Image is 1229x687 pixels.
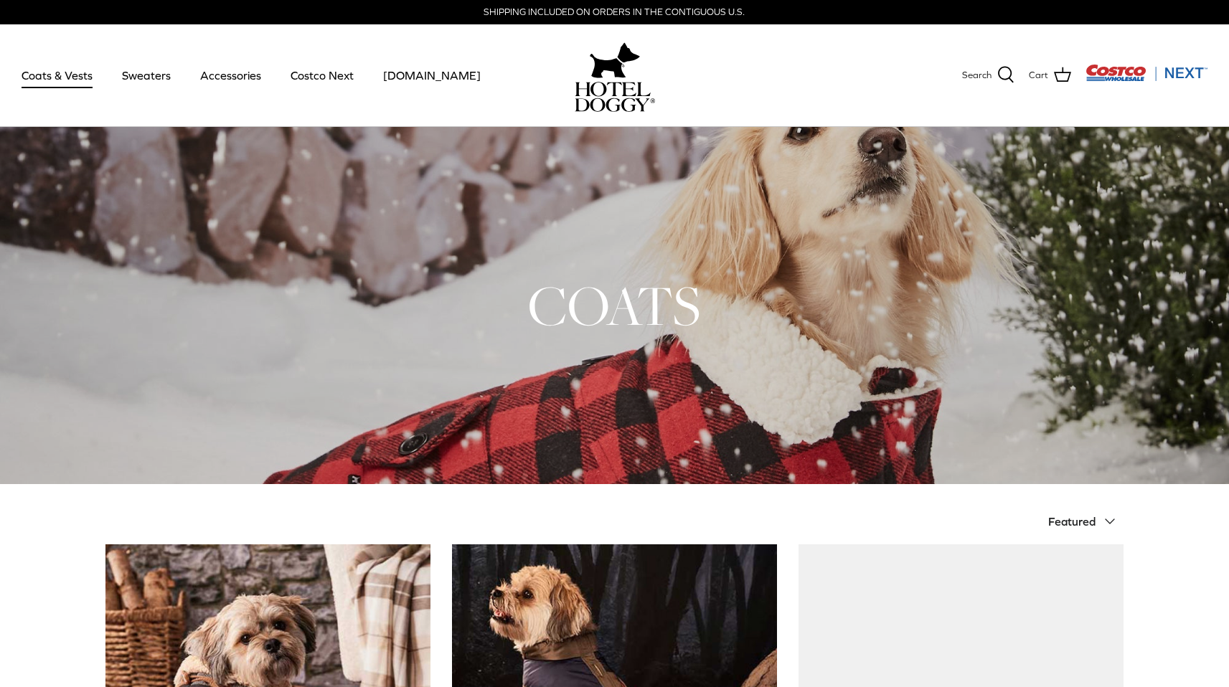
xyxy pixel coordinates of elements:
[187,51,274,100] a: Accessories
[370,51,494,100] a: [DOMAIN_NAME]
[9,51,105,100] a: Coats & Vests
[575,82,655,112] img: hoteldoggycom
[590,39,640,82] img: hoteldoggy.com
[1086,73,1207,84] a: Visit Costco Next
[962,68,992,83] span: Search
[1029,68,1048,83] span: Cart
[575,39,655,112] a: hoteldoggy.com hoteldoggycom
[962,66,1014,85] a: Search
[105,270,1124,341] h1: COATS
[1029,66,1071,85] a: Cart
[1048,506,1124,537] button: Featured
[278,51,367,100] a: Costco Next
[109,51,184,100] a: Sweaters
[1048,515,1096,528] span: Featured
[1086,64,1207,82] img: Costco Next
